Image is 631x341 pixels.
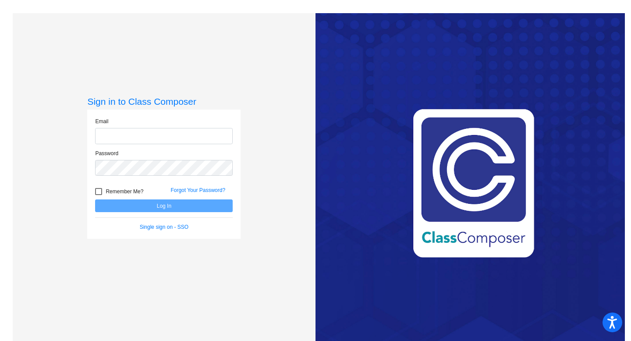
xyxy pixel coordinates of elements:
button: Log In [95,199,233,212]
a: Forgot Your Password? [170,187,225,193]
label: Password [95,149,118,157]
span: Remember Me? [106,186,143,197]
label: Email [95,117,108,125]
h3: Sign in to Class Composer [87,96,241,107]
a: Single sign on - SSO [140,224,188,230]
